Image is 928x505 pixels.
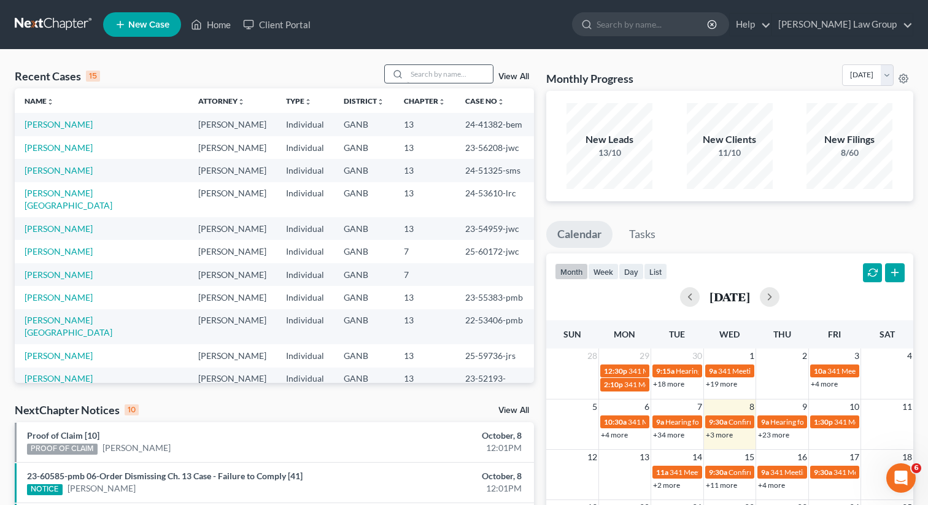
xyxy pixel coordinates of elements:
[394,263,455,286] td: 7
[814,468,832,477] span: 9:30a
[566,133,652,147] div: New Leads
[334,182,394,217] td: GANB
[188,286,276,309] td: [PERSON_NAME]
[276,344,334,367] td: Individual
[455,136,533,159] td: 23-56208-jwc
[665,417,761,426] span: Hearing for [PERSON_NAME]
[286,96,312,106] a: Typeunfold_more
[497,98,505,106] i: unfold_more
[15,403,139,417] div: NextChapter Notices
[465,96,505,106] a: Case Nounfold_more
[198,96,245,106] a: Attorneyunfold_more
[334,368,394,403] td: GANB
[188,136,276,159] td: [PERSON_NAME]
[188,240,276,263] td: [PERSON_NAME]
[455,309,533,344] td: 22-53406-pmb
[901,399,913,414] span: 11
[276,217,334,240] td: Individual
[27,430,99,441] a: Proof of Claim [10]
[25,315,112,337] a: [PERSON_NAME][GEOGRAPHIC_DATA]
[748,399,756,414] span: 8
[806,133,892,147] div: New Filings
[185,13,237,36] a: Home
[748,349,756,363] span: 1
[880,329,895,339] span: Sat
[276,309,334,344] td: Individual
[455,217,533,240] td: 23-54959-jwc
[643,399,651,414] span: 6
[691,349,703,363] span: 30
[276,240,334,263] td: Individual
[365,430,521,442] div: October, 8
[669,329,685,339] span: Tue
[27,484,63,495] div: NOTICE
[628,417,738,426] span: 341 Meeting for [PERSON_NAME]
[102,442,171,454] a: [PERSON_NAME]
[27,444,98,455] div: PROOF OF CLAIM
[455,344,533,367] td: 25-59736-jrs
[68,482,136,495] a: [PERSON_NAME]
[394,368,455,403] td: 13
[125,404,139,415] div: 10
[334,240,394,263] td: GANB
[455,113,533,136] td: 24-41382-bem
[729,468,869,477] span: Confirmation Hearing for [PERSON_NAME]
[25,350,93,361] a: [PERSON_NAME]
[770,468,881,477] span: 341 Meeting for [PERSON_NAME]
[604,380,623,389] span: 2:10p
[656,417,664,426] span: 9a
[801,349,808,363] span: 2
[566,147,652,159] div: 13/10
[709,468,727,477] span: 9:30a
[806,147,892,159] div: 8/60
[276,136,334,159] td: Individual
[588,263,619,280] button: week
[601,430,628,439] a: +4 more
[906,349,913,363] span: 4
[772,13,913,36] a: [PERSON_NAME] Law Group
[404,96,446,106] a: Chapterunfold_more
[334,286,394,309] td: GANB
[188,113,276,136] td: [PERSON_NAME]
[334,136,394,159] td: GANB
[377,98,384,106] i: unfold_more
[653,379,684,388] a: +18 more
[911,463,921,473] span: 6
[238,98,245,106] i: unfold_more
[334,159,394,182] td: GANB
[773,329,791,339] span: Thu
[334,113,394,136] td: GANB
[676,366,771,376] span: Hearing for [PERSON_NAME]
[276,263,334,286] td: Individual
[555,263,588,280] button: month
[628,366,776,376] span: 341 Meeting for [PERSON_NAME][US_STATE]
[47,98,54,106] i: unfold_more
[25,142,93,153] a: [PERSON_NAME]
[455,286,533,309] td: 23-55383-pmb
[498,406,529,415] a: View All
[334,344,394,367] td: GANB
[638,450,651,465] span: 13
[828,329,841,339] span: Fri
[624,380,735,389] span: 341 Meeting for [PERSON_NAME]
[604,417,627,426] span: 10:30a
[455,368,533,403] td: 23-52193-JWC
[853,349,860,363] span: 3
[901,450,913,465] span: 18
[394,344,455,367] td: 13
[644,263,667,280] button: list
[334,309,394,344] td: GANB
[591,399,598,414] span: 5
[455,240,533,263] td: 25-60172-jwc
[394,136,455,159] td: 13
[15,69,100,83] div: Recent Cases
[848,399,860,414] span: 10
[276,159,334,182] td: Individual
[706,379,737,388] a: +19 more
[25,223,93,234] a: [PERSON_NAME]
[86,71,100,82] div: 15
[25,292,93,303] a: [PERSON_NAME]
[709,366,717,376] span: 9a
[638,349,651,363] span: 29
[188,344,276,367] td: [PERSON_NAME]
